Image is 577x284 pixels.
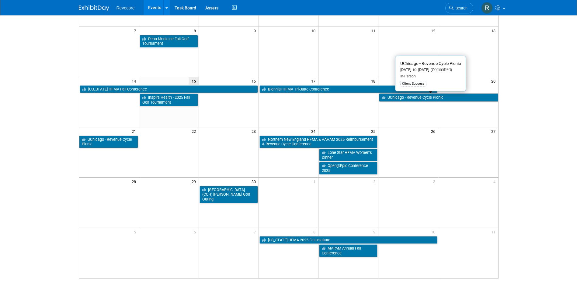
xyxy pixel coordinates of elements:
span: 15 [189,77,199,85]
div: [DATE] to [DATE] [400,67,461,73]
span: 21 [131,127,139,135]
span: 9 [373,228,378,236]
span: 13 [491,27,498,34]
span: 17 [311,77,318,85]
span: 16 [251,77,259,85]
span: 8 [193,27,199,34]
span: 22 [191,127,199,135]
a: Penn Medicine Fall Golf Tournament [140,35,198,48]
span: 10 [311,27,318,34]
span: Revecore [116,5,135,10]
a: Search [445,3,473,13]
span: 18 [370,77,378,85]
span: UChicago - Revenue Cycle Picnic [400,61,461,66]
a: [GEOGRAPHIC_DATA] (CCH) [PERSON_NAME] Golf Outing [200,186,258,203]
a: Northern New England HFMA & AAHAM 2025 Reimbursement & Revenue Cycle Conference [259,136,378,148]
span: 4 [493,178,498,185]
span: 9 [253,27,259,34]
span: 27 [491,127,498,135]
img: Rachael Sires [481,2,493,14]
a: [US_STATE] HFMA 2025 Fall Institute [259,236,438,244]
span: 20 [491,77,498,85]
a: Open@Epic Conference 2025 [319,162,377,174]
span: 11 [491,228,498,236]
span: 23 [251,127,259,135]
span: 28 [131,178,139,185]
span: 6 [193,228,199,236]
span: 3 [433,178,438,185]
span: 8 [313,228,318,236]
img: ExhibitDay [79,5,109,11]
a: Inspira Health - 2025 Fall Golf Tournament [140,94,198,106]
span: 12 [430,27,438,34]
span: 26 [430,127,438,135]
div: Client Success [400,81,426,87]
span: (Committed) [429,67,452,72]
span: Search [454,6,468,10]
span: 11 [370,27,378,34]
span: 5 [133,228,139,236]
a: [US_STATE] HFMA Fall Conference [80,85,258,93]
a: UChicago - Revenue Cycle Picnic [379,94,498,101]
span: 25 [370,127,378,135]
span: 10 [430,228,438,236]
span: 1 [313,178,318,185]
a: MAPAM Annual Fall Conference [319,244,377,257]
span: 14 [131,77,139,85]
span: 24 [311,127,318,135]
span: 29 [191,178,199,185]
a: UChicago - Revenue Cycle Picnic [79,136,138,148]
span: 7 [133,27,139,34]
span: 7 [253,228,259,236]
a: Biennial HFMA Tri-State Conference [259,85,438,93]
span: 30 [251,178,259,185]
span: In-Person [400,74,416,78]
span: 2 [373,178,378,185]
a: Lone Star HFMA Women’s Dinner [319,149,377,161]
